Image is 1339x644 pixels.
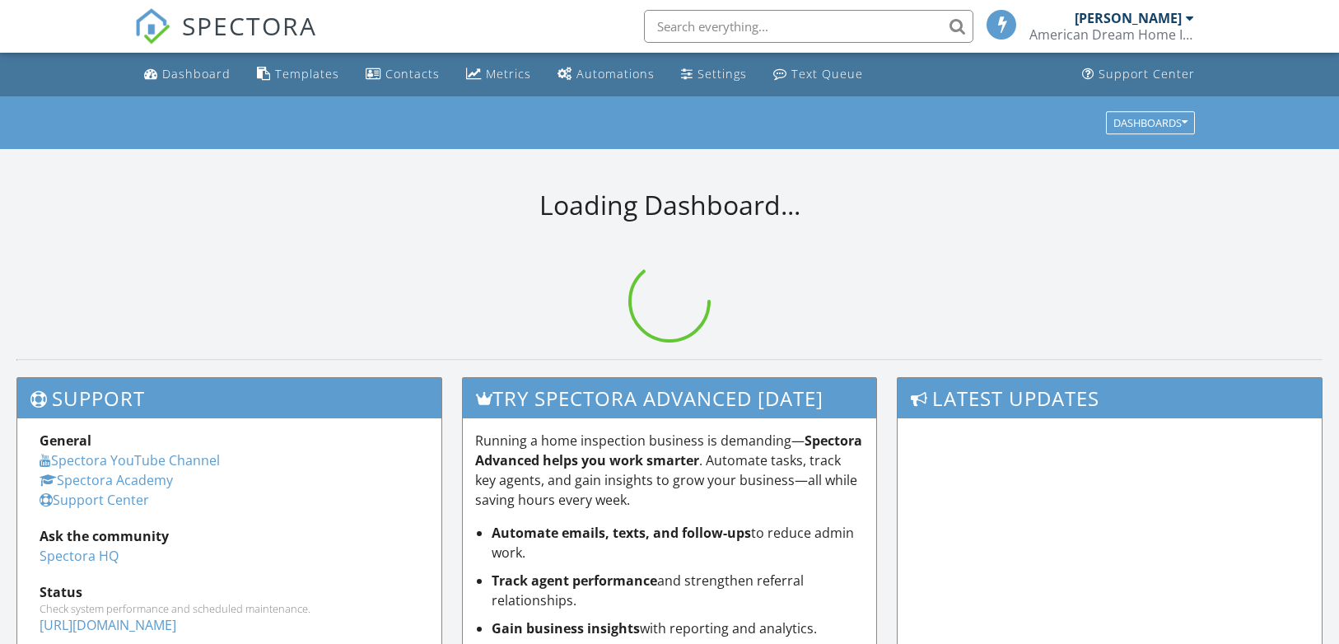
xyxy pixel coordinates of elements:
[898,378,1322,418] h3: Latest Updates
[182,8,317,43] span: SPECTORA
[40,526,419,546] div: Ask the community
[791,66,863,82] div: Text Queue
[674,59,753,90] a: Settings
[475,432,862,469] strong: Spectora Advanced helps you work smarter
[576,66,655,82] div: Automations
[697,66,747,82] div: Settings
[492,524,751,542] strong: Automate emails, texts, and follow-ups
[40,471,173,489] a: Spectora Academy
[162,66,231,82] div: Dashboard
[1075,10,1182,26] div: [PERSON_NAME]
[492,572,657,590] strong: Track agent performance
[250,59,346,90] a: Templates
[385,66,440,82] div: Contacts
[492,619,640,637] strong: Gain business insights
[1099,66,1195,82] div: Support Center
[1075,59,1201,90] a: Support Center
[644,10,973,43] input: Search everything...
[134,22,317,57] a: SPECTORA
[40,582,419,602] div: Status
[767,59,870,90] a: Text Queue
[463,378,877,418] h3: Try spectora advanced [DATE]
[134,8,170,44] img: The Best Home Inspection Software - Spectora
[275,66,339,82] div: Templates
[475,431,865,510] p: Running a home inspection business is demanding— . Automate tasks, track key agents, and gain ins...
[460,59,538,90] a: Metrics
[359,59,446,90] a: Contacts
[138,59,237,90] a: Dashboard
[40,616,176,634] a: [URL][DOMAIN_NAME]
[40,451,220,469] a: Spectora YouTube Channel
[492,571,865,610] li: and strengthen referral relationships.
[486,66,531,82] div: Metrics
[1113,117,1187,128] div: Dashboards
[40,491,149,509] a: Support Center
[40,602,419,615] div: Check system performance and scheduled maintenance.
[40,432,91,450] strong: General
[17,378,441,418] h3: Support
[551,59,661,90] a: Automations (Basic)
[40,547,119,565] a: Spectora HQ
[492,523,865,562] li: to reduce admin work.
[1106,111,1195,134] button: Dashboards
[1029,26,1194,43] div: American Dream Home Inspections
[492,618,865,638] li: with reporting and analytics.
